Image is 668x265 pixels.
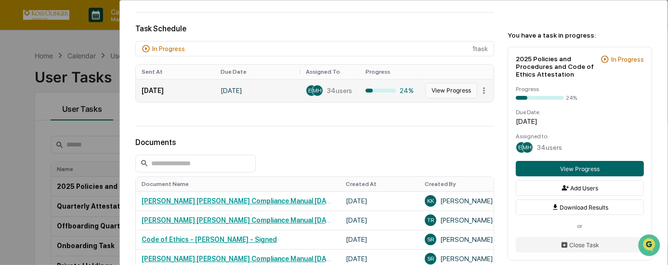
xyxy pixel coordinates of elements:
[25,62,159,72] input: Clear
[142,216,538,224] a: [PERSON_NAME] [PERSON_NAME] Compliance Manual [DATE] (Exhibits Follow) - [PERSON_NAME] ([PERSON_N...
[135,24,494,33] div: Task Schedule
[152,45,185,53] div: In Progress
[308,87,315,94] span: EP
[523,144,532,151] span: MH
[425,253,497,265] div: [PERSON_NAME]
[427,255,434,262] span: SR
[164,95,175,106] button: Start new chat
[10,92,27,109] img: 1746055101610-c473b297-6a78-478c-a979-82029cc54cd1
[135,138,494,147] div: Documents
[360,65,419,79] th: Progress
[300,65,360,79] th: Assigned To
[340,191,419,211] td: [DATE]
[85,149,105,157] span: [DATE]
[516,55,597,78] div: 2025 Policies and Procedures and Code of Ethics Attestation
[10,125,62,133] div: Past conversations
[425,234,497,245] div: [PERSON_NAME]
[508,31,652,39] div: You have a task in progress:
[425,195,497,207] div: [PERSON_NAME]
[43,102,132,109] div: We're available if you need us!
[80,175,83,183] span: •
[10,140,25,156] img: Jack Rasmussen
[149,123,175,135] button: See all
[327,87,352,94] span: 34 users
[85,175,105,183] span: [DATE]
[96,194,117,201] span: Pylon
[637,233,663,259] iframe: Open customer support
[142,255,478,263] a: [PERSON_NAME] [PERSON_NAME] Compliance Manual [DATE] (Exhibits Follow) - [PERSON_NAME] - Signed
[566,94,577,101] div: 24%
[419,177,503,191] th: Created By
[427,198,434,204] span: KK
[340,211,419,230] td: [DATE]
[611,55,644,63] div: In Progress
[43,92,158,102] div: Start new chat
[516,223,644,229] div: or
[516,118,644,125] div: [DATE]
[518,144,525,151] span: EP
[294,79,300,102] td: [DATE] - [DATE]
[294,65,300,79] th: Reporting Date
[20,92,38,109] img: 8933085812038_c878075ebb4cc5468115_72.jpg
[425,83,477,98] button: View Progress
[215,79,294,102] td: [DATE]
[30,175,78,183] span: [PERSON_NAME]
[80,149,83,157] span: •
[425,214,497,226] div: [PERSON_NAME] ([PERSON_NAME])
[215,65,294,79] th: Due Date
[136,79,215,102] td: [DATE]
[366,87,414,94] div: 24%
[516,109,644,116] div: Due Date:
[427,236,434,243] span: SR
[340,230,419,249] td: [DATE]
[516,237,644,252] button: Close Task
[516,86,644,93] div: Progress
[19,150,27,158] img: 1746055101610-c473b297-6a78-478c-a979-82029cc54cd1
[340,177,419,191] th: Created At
[516,133,644,140] div: Assigned to:
[10,39,175,54] p: How can we help?
[142,236,277,243] a: Code of Ethics - [PERSON_NAME] - Signed
[516,161,644,176] button: View Progress
[142,197,478,205] a: [PERSON_NAME] [PERSON_NAME] Compliance Manual [DATE] (Exhibits Follow) - [PERSON_NAME] - Signed
[427,217,434,224] span: TR
[10,10,29,29] img: Greenboard
[537,144,562,151] span: 34 users
[135,41,494,56] div: 1 task
[516,199,644,215] button: Download Results
[516,180,644,196] button: Add Users
[136,65,215,79] th: Sent At
[68,193,117,201] a: Powered byPylon
[136,177,340,191] th: Document Name
[313,87,322,94] span: MH
[30,149,78,157] span: [PERSON_NAME]
[10,166,25,182] img: Emily Lusk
